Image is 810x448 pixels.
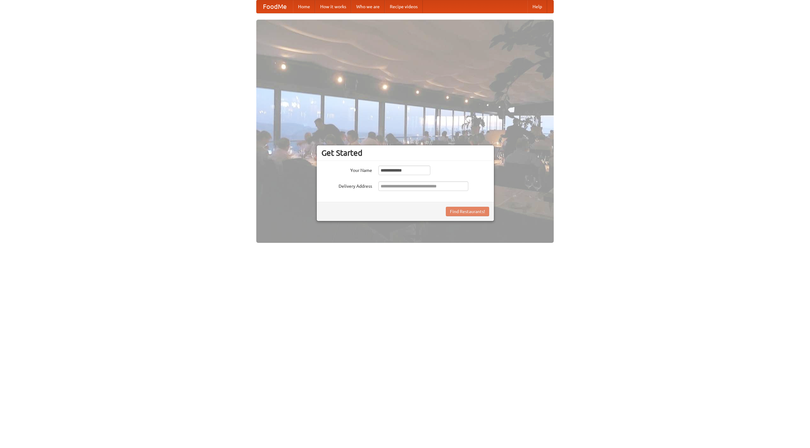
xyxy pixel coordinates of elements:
a: Home [293,0,315,13]
a: Who we are [351,0,385,13]
label: Your Name [321,166,372,174]
a: Help [527,0,547,13]
a: How it works [315,0,351,13]
button: Find Restaurants! [446,207,489,216]
label: Delivery Address [321,181,372,189]
a: Recipe videos [385,0,423,13]
a: FoodMe [257,0,293,13]
h3: Get Started [321,148,489,158]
